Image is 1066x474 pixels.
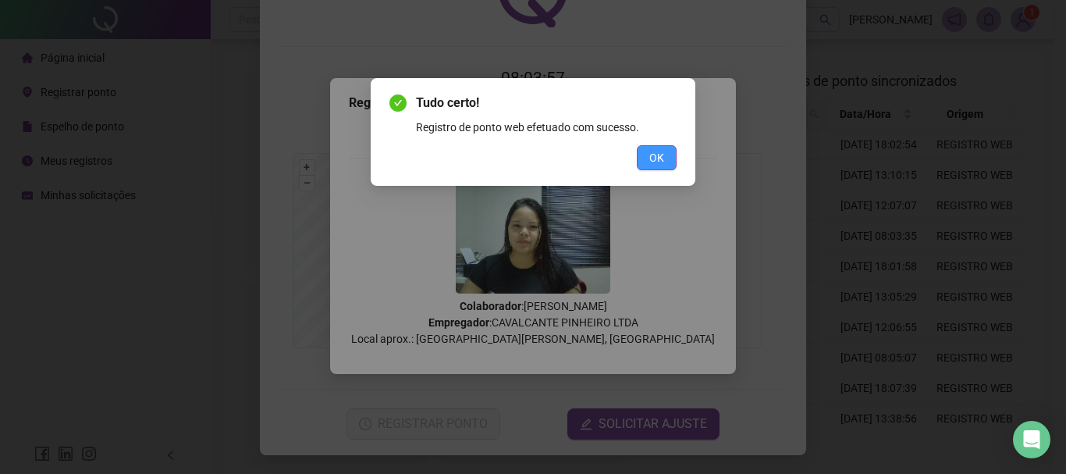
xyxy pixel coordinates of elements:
[637,145,677,170] button: OK
[1013,421,1050,458] div: Open Intercom Messenger
[416,94,677,112] span: Tudo certo!
[416,119,677,136] div: Registro de ponto web efetuado com sucesso.
[389,94,407,112] span: check-circle
[649,149,664,166] span: OK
